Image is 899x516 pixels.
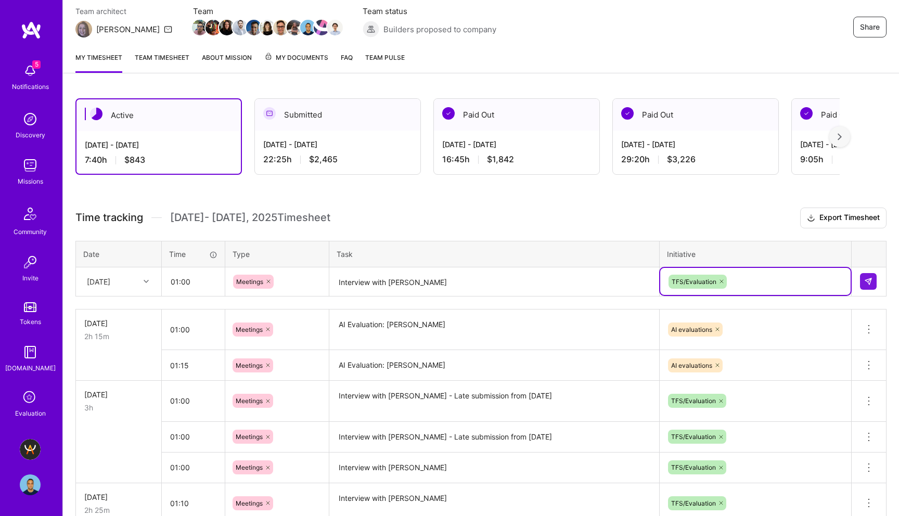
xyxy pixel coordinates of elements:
i: icon Download [807,213,815,224]
img: Team Member Avatar [219,20,235,35]
a: Team Member Avatar [234,19,247,36]
a: Team Member Avatar [220,19,234,36]
a: Team Member Avatar [193,19,207,36]
th: Type [225,241,329,267]
img: Team Member Avatar [260,20,275,35]
div: Time [169,249,217,260]
input: HH:MM [162,454,225,481]
div: Discovery [16,130,45,140]
span: Builders proposed to company [383,24,496,35]
img: User Avatar [20,474,41,495]
div: [DATE] [84,318,153,329]
span: Meetings [236,499,263,507]
span: Share [860,22,880,32]
div: Invite [22,273,38,283]
div: Paid Out [434,99,599,131]
input: HH:MM [162,268,224,295]
span: TFS/Evaluation [672,278,716,286]
th: Task [329,241,660,267]
th: Date [76,241,162,267]
div: Submitted [255,99,420,131]
div: Paid Out [613,99,778,131]
img: Team Member Avatar [246,20,262,35]
span: $843 [124,154,145,165]
img: Invite [20,252,41,273]
i: icon Chevron [144,279,149,284]
i: icon SelectionTeam [20,388,40,408]
span: [DATE] - [DATE] , 2025 Timesheet [170,211,330,224]
span: AI evaluations [671,362,712,369]
div: Tokens [20,316,41,327]
span: Meetings [236,433,263,441]
img: guide book [20,342,41,363]
a: Team Member Avatar [328,19,342,36]
span: Team Pulse [365,54,405,61]
div: [DATE] - [DATE] [263,139,412,150]
span: $1,842 [487,154,514,165]
div: Evaluation [15,408,46,419]
span: TFS/Evaluation [671,463,716,471]
img: Community [18,201,43,226]
a: Team Member Avatar [247,19,261,36]
a: A.Team - Grow A.Team's Community & Demand [17,439,43,460]
input: HH:MM [162,316,225,343]
img: bell [20,60,41,81]
a: FAQ [341,52,353,73]
img: Team Member Avatar [327,20,343,35]
img: Team Member Avatar [314,20,329,35]
img: Team Architect [75,21,92,37]
img: logo [21,21,42,40]
div: null [860,273,878,290]
div: [DOMAIN_NAME] [5,363,56,373]
div: Notifications [12,81,49,92]
button: Export Timesheet [800,208,887,228]
span: Team [193,6,342,17]
a: Team timesheet [135,52,189,73]
img: Team Member Avatar [233,20,248,35]
img: Team Member Avatar [273,20,289,35]
img: Team Member Avatar [300,20,316,35]
a: My timesheet [75,52,122,73]
span: $3,226 [667,154,696,165]
span: Meetings [236,278,263,286]
img: right [838,133,842,140]
span: Meetings [236,326,263,333]
span: Team architect [75,6,172,17]
span: Meetings [236,463,263,471]
a: My Documents [264,52,328,73]
textarea: AI Evaluation: [PERSON_NAME] [330,351,658,380]
div: Active [76,99,241,131]
a: Team Member Avatar [301,19,315,36]
textarea: Interview with [PERSON_NAME] - Late submission from [DATE] [330,423,658,451]
div: 22:25 h [263,154,412,165]
span: $2,465 [309,154,338,165]
a: About Mission [202,52,252,73]
a: Team Member Avatar [315,19,328,36]
div: [DATE] - [DATE] [85,139,233,150]
a: Team Member Avatar [274,19,288,36]
img: Active [90,108,102,120]
i: icon Mail [164,25,172,33]
button: Share [853,17,887,37]
textarea: AI Evaluation: [PERSON_NAME] [330,311,658,350]
img: Paid Out [800,107,813,120]
span: Team status [363,6,496,17]
img: Builders proposed to company [363,21,379,37]
input: HH:MM [162,423,225,450]
a: User Avatar [17,474,43,495]
span: TFS/Evaluation [671,499,716,507]
img: Team Member Avatar [206,20,221,35]
img: discovery [20,109,41,130]
a: Team Member Avatar [261,19,274,36]
img: tokens [24,302,36,312]
div: Initiative [667,249,844,260]
div: Community [14,226,47,237]
img: Paid Out [442,107,455,120]
span: AI evaluations [671,326,712,333]
div: [DATE] - [DATE] [621,139,770,150]
img: Paid Out [621,107,634,120]
div: 3h [84,402,153,413]
img: Submit [864,277,872,286]
textarea: Interview with [PERSON_NAME] - Late submission from [DATE] [330,382,658,421]
div: 29:20 h [621,154,770,165]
